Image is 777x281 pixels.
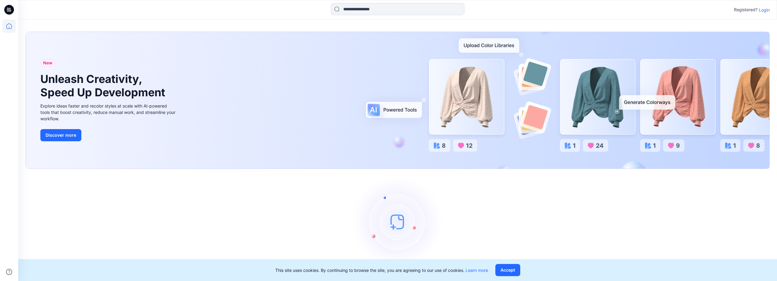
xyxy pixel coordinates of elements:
img: empty-state-image.svg [352,176,443,267]
a: Learn more [466,268,488,273]
button: Discover more [40,129,81,141]
a: Discover more [40,129,177,141]
p: Login [759,7,770,13]
button: Accept [495,264,520,276]
p: This site uses cookies. By continuing to browse the site, you are agreeing to our use of cookies. [275,267,488,273]
span: New [43,59,53,67]
div: Explore ideas faster and recolor styles at scale with AI-powered tools that boost creativity, red... [40,103,177,122]
p: Registered? [734,6,758,13]
h1: Unleash Creativity, Speed Up Development [40,73,168,99]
